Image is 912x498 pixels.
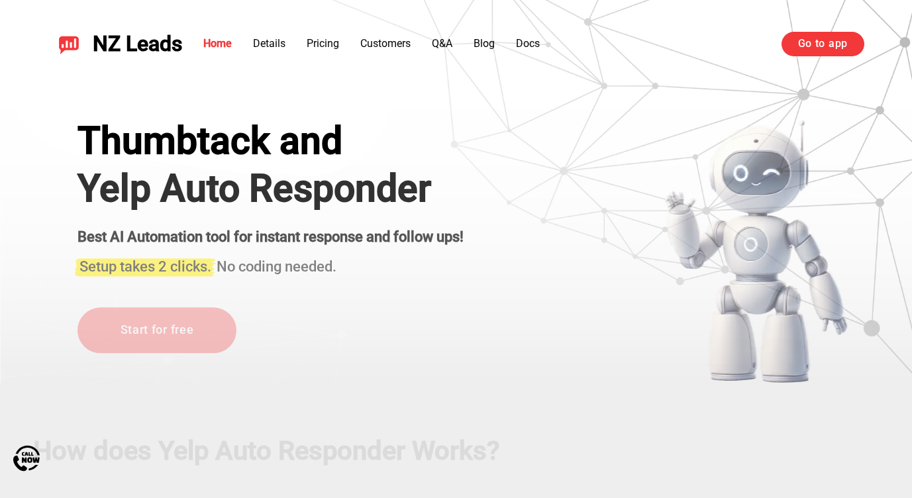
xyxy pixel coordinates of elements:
[93,32,182,56] span: NZ Leads
[432,37,452,50] a: Q&A
[516,37,540,50] a: Docs
[77,251,464,277] h3: No coding needed.
[203,37,232,50] a: Home
[79,259,211,275] span: Setup takes 2 clicks.
[77,307,236,353] a: Start for free
[33,436,879,466] h2: How does Yelp Auto Responder Works?
[58,33,79,54] img: NZ Leads logo
[782,32,864,56] a: Go to app
[474,37,495,50] a: Blog
[77,167,464,211] h1: Yelp Auto Responder
[13,445,40,472] img: Call Now
[360,37,411,50] a: Customers
[307,37,339,50] a: Pricing
[77,119,464,163] div: Thumbtack and
[253,37,285,50] a: Details
[664,119,848,384] img: yelp bot
[77,228,464,245] strong: Best AI Automation tool for instant response and follow ups!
